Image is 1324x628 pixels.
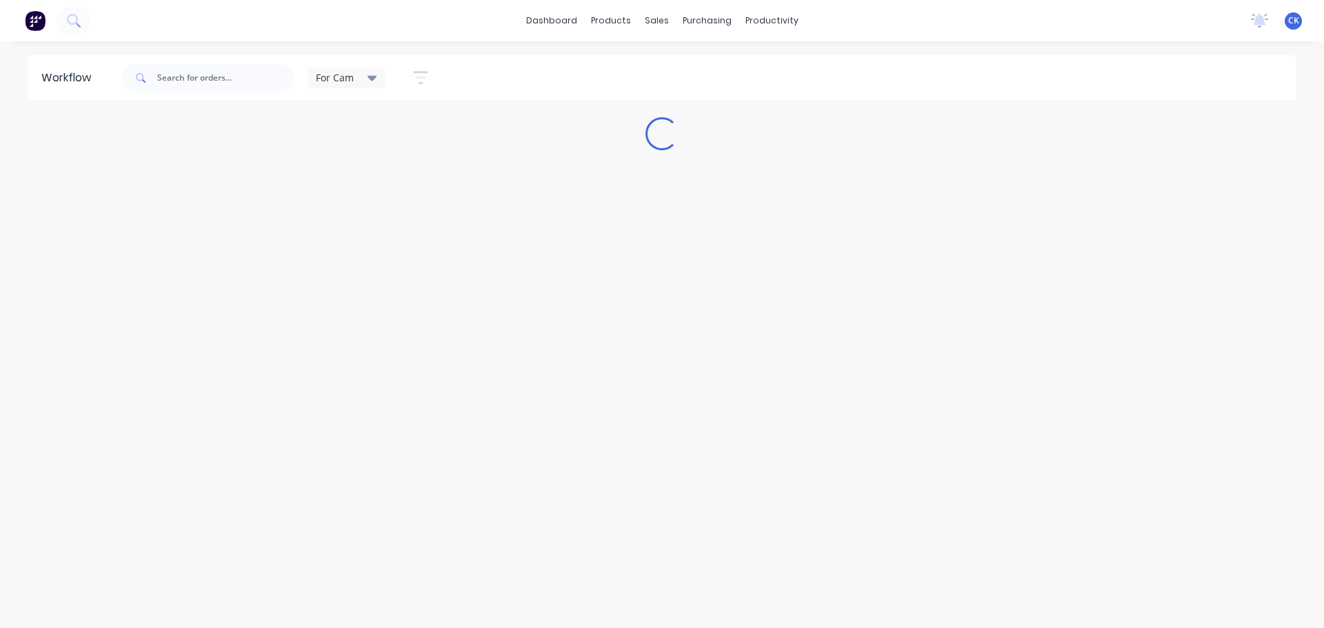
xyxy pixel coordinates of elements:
[638,10,676,31] div: sales
[25,10,46,31] img: Factory
[316,70,354,85] span: For Cam
[41,70,98,86] div: Workflow
[739,10,805,31] div: productivity
[676,10,739,31] div: purchasing
[157,64,294,92] input: Search for orders...
[519,10,584,31] a: dashboard
[1288,14,1299,27] span: CK
[584,10,638,31] div: products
